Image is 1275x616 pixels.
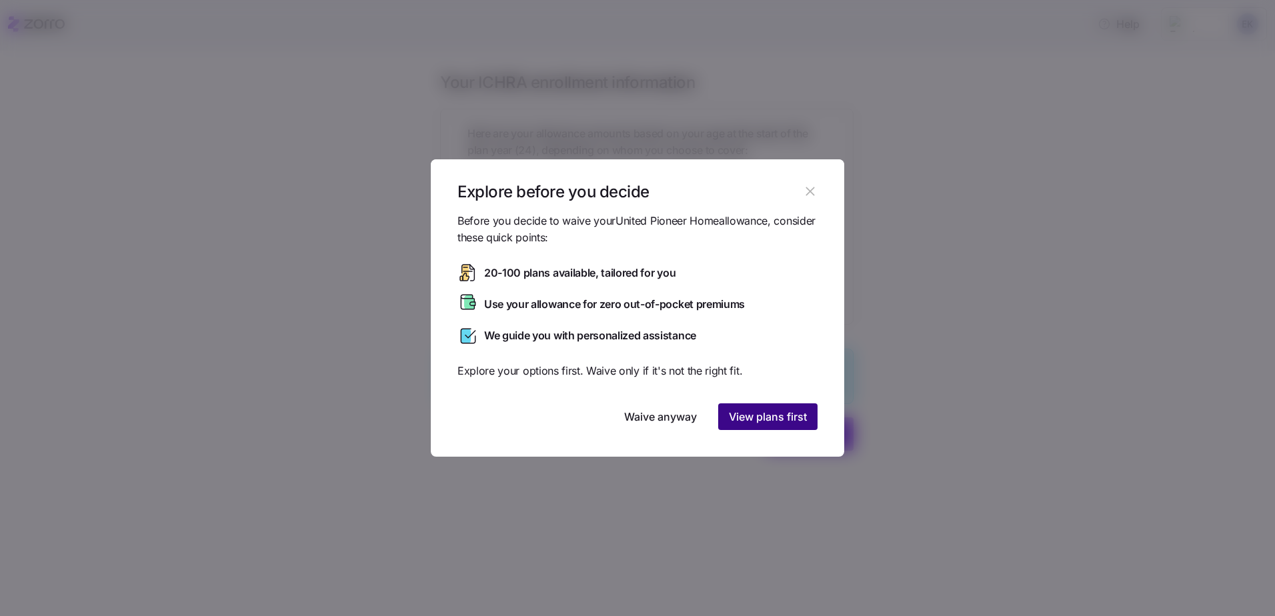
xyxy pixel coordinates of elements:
span: Before you decide to waive your United Pioneer Home allowance, consider these quick points: [457,213,818,246]
h1: Explore before you decide [457,181,800,202]
button: Waive anyway [613,403,708,430]
span: Explore your options first. Waive only if it's not the right fit. [457,363,818,379]
span: Use your allowance for zero out-of-pocket premiums [484,296,745,313]
span: 20-100 plans available, tailored for you [484,265,676,281]
span: We guide you with personalized assistance [484,327,696,344]
span: Waive anyway [624,409,697,425]
span: View plans first [729,409,807,425]
button: View plans first [718,403,818,430]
